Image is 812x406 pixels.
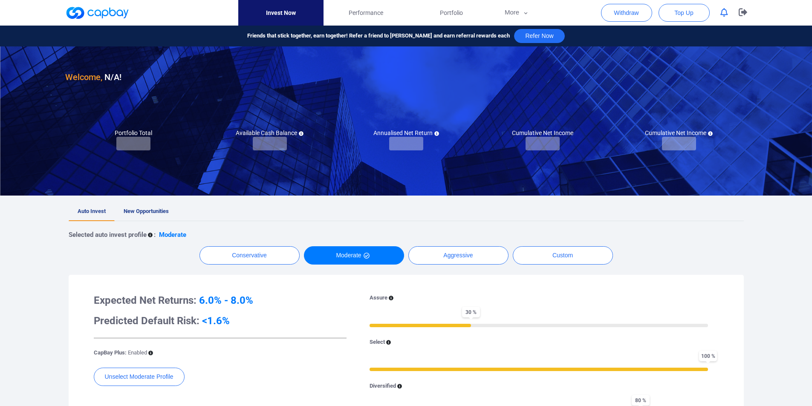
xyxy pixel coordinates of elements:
span: New Opportunities [124,208,169,214]
h5: Cumulative Net Income [645,129,713,137]
span: 100 % [699,351,717,361]
p: Diversified [370,382,396,391]
button: Custom [513,246,613,265]
h5: Portfolio Total [115,129,152,137]
span: Portfolio [440,8,463,17]
span: 6.0% - 8.0% [199,294,253,306]
p: Select [370,338,385,347]
p: CapBay Plus: [94,348,147,357]
span: Top Up [674,9,693,17]
h5: Annualised Net Return [373,129,439,137]
p: Moderate [159,230,186,240]
span: Auto Invest [78,208,106,214]
h5: Available Cash Balance [236,129,303,137]
button: Refer Now [514,29,564,43]
h5: Cumulative Net Income [512,129,573,137]
span: <1.6% [202,315,230,327]
span: 80 % [632,395,650,406]
span: 30 % [462,307,480,317]
p: Assure [370,294,387,302]
p: : [154,230,156,240]
h3: Predicted Default Risk: [94,314,347,328]
button: Top Up [659,4,710,22]
button: Unselect Moderate Profile [94,368,185,386]
button: Conservative [199,246,300,265]
span: Performance [349,8,383,17]
button: Moderate [304,246,404,265]
button: Withdraw [601,4,652,22]
button: Aggressive [408,246,509,265]
span: Welcome, [65,72,102,82]
p: Selected auto invest profile [69,230,147,240]
span: Enabled [128,349,147,356]
h3: Expected Net Returns: [94,294,347,307]
h3: N/A ! [65,70,121,84]
span: Friends that stick together, earn together! Refer a friend to [PERSON_NAME] and earn referral rew... [247,32,510,40]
